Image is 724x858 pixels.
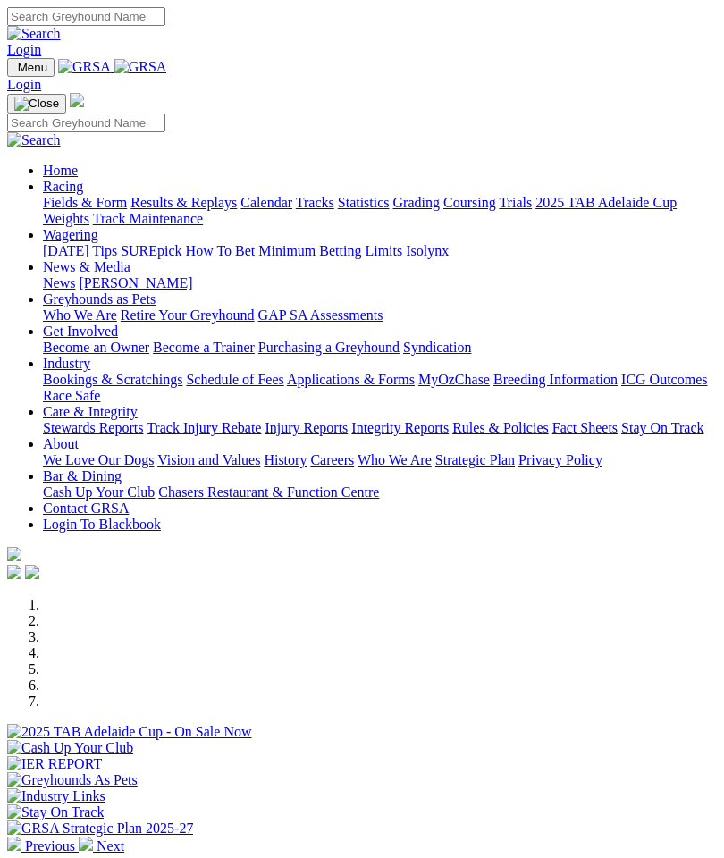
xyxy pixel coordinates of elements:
div: Bar & Dining [43,484,717,500]
a: SUREpick [121,243,181,258]
a: We Love Our Dogs [43,452,154,467]
a: Syndication [403,340,471,355]
a: Stewards Reports [43,420,143,435]
a: Become a Trainer [153,340,255,355]
button: Toggle navigation [7,94,66,114]
div: Greyhounds as Pets [43,307,717,324]
a: Results & Replays [130,195,237,210]
a: Who We Are [358,452,432,467]
a: [PERSON_NAME] [79,275,192,290]
img: Close [14,97,59,111]
a: Grading [393,195,440,210]
a: Minimum Betting Limits [258,243,402,258]
img: Search [7,132,61,148]
a: Login To Blackbook [43,517,161,532]
img: GRSA [114,59,167,75]
div: Racing [43,195,717,227]
div: About [43,452,717,468]
img: chevron-left-pager-white.svg [7,837,21,851]
img: GRSA [58,59,111,75]
a: Injury Reports [265,420,348,435]
img: Cash Up Your Club [7,740,133,756]
img: 2025 TAB Adelaide Cup - On Sale Now [7,724,252,740]
a: Schedule of Fees [186,372,283,387]
div: Get Involved [43,340,717,356]
a: Login [7,42,41,57]
a: Coursing [443,195,496,210]
a: About [43,436,79,451]
a: Calendar [240,195,292,210]
input: Search [7,114,165,132]
img: twitter.svg [25,565,39,579]
a: Next [79,838,124,854]
button: Toggle navigation [7,58,55,77]
a: Track Injury Rebate [147,420,261,435]
span: Previous [25,838,75,854]
img: GRSA Strategic Plan 2025-27 [7,820,193,837]
img: IER REPORT [7,756,102,772]
a: Breeding Information [493,372,618,387]
a: Industry [43,356,90,371]
a: Strategic Plan [435,452,515,467]
a: Become an Owner [43,340,149,355]
a: Care & Integrity [43,404,138,419]
a: Purchasing a Greyhound [258,340,400,355]
a: News & Media [43,259,130,274]
a: Login [7,77,41,92]
a: Applications & Forms [287,372,415,387]
a: Bar & Dining [43,468,122,484]
a: MyOzChase [418,372,490,387]
a: Racing [43,179,83,194]
img: logo-grsa-white.png [7,547,21,561]
div: Wagering [43,243,717,259]
a: Vision and Values [157,452,260,467]
a: Retire Your Greyhound [121,307,255,323]
a: Statistics [338,195,390,210]
a: How To Bet [186,243,256,258]
a: Wagering [43,227,98,242]
a: Trials [499,195,532,210]
a: History [264,452,307,467]
span: Menu [18,61,47,74]
a: Contact GRSA [43,500,129,516]
a: News [43,275,75,290]
img: chevron-right-pager-white.svg [79,837,93,851]
a: 2025 TAB Adelaide Cup [535,195,677,210]
a: Race Safe [43,388,100,403]
img: logo-grsa-white.png [70,93,84,107]
a: Home [43,163,78,178]
a: Chasers Restaurant & Function Centre [158,484,379,500]
a: Rules & Policies [452,420,549,435]
img: Search [7,26,61,42]
div: News & Media [43,275,717,291]
a: GAP SA Assessments [258,307,383,323]
a: Previous [7,838,79,854]
a: Who We Are [43,307,117,323]
a: Careers [310,452,354,467]
input: Search [7,7,165,26]
a: Stay On Track [621,420,703,435]
span: Next [97,838,124,854]
div: Care & Integrity [43,420,717,436]
img: Stay On Track [7,804,104,820]
a: Track Maintenance [93,211,203,226]
a: Weights [43,211,89,226]
img: Industry Links [7,788,105,804]
a: Fields & Form [43,195,127,210]
a: Integrity Reports [351,420,449,435]
a: Get Involved [43,324,118,339]
a: Cash Up Your Club [43,484,155,500]
a: Isolynx [406,243,449,258]
a: Greyhounds as Pets [43,291,156,307]
a: Fact Sheets [552,420,618,435]
img: Greyhounds As Pets [7,772,138,788]
a: [DATE] Tips [43,243,117,258]
img: facebook.svg [7,565,21,579]
div: Industry [43,372,717,404]
a: Tracks [296,195,334,210]
a: Privacy Policy [518,452,602,467]
a: ICG Outcomes [621,372,707,387]
a: Bookings & Scratchings [43,372,182,387]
